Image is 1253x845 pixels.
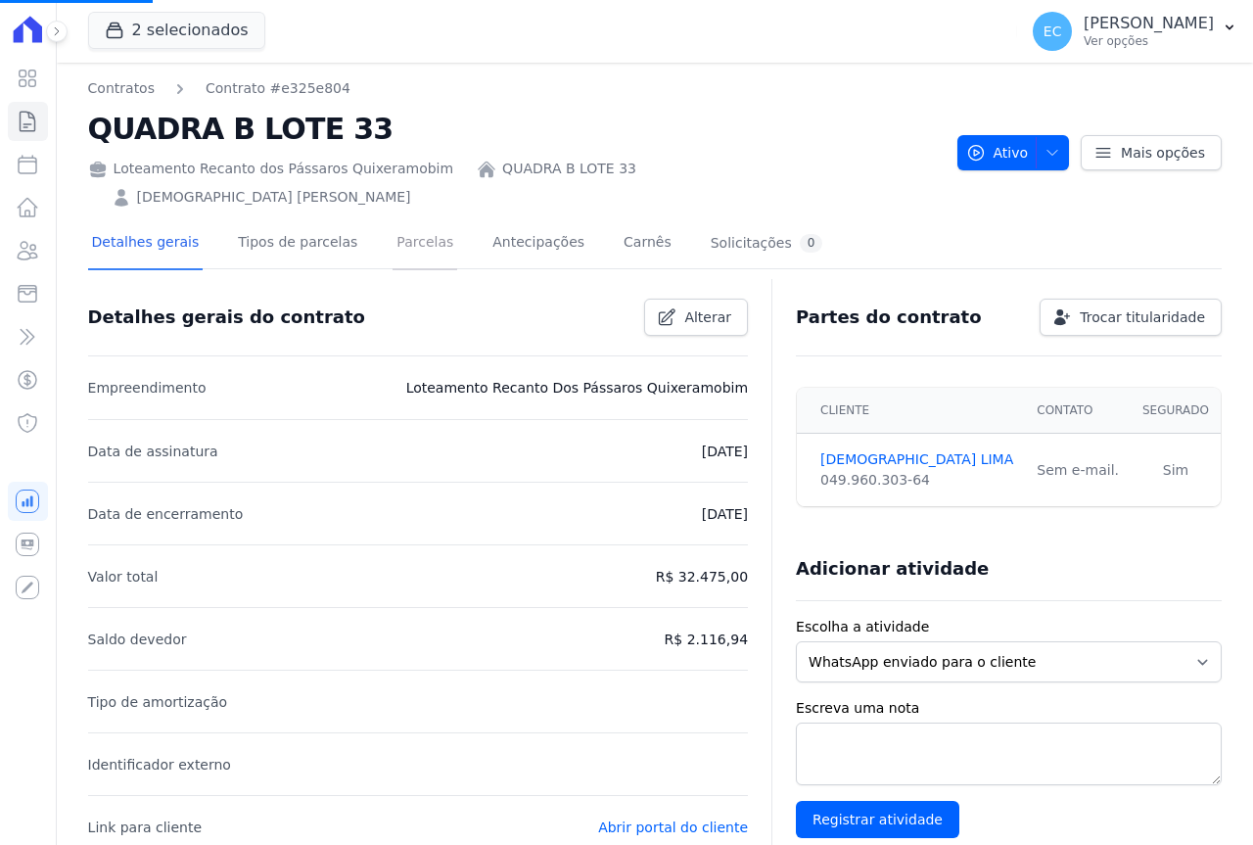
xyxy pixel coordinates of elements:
th: Segurado [1131,388,1221,434]
span: EC [1044,24,1062,38]
p: Data de encerramento [88,502,244,526]
p: Saldo devedor [88,628,187,651]
div: Loteamento Recanto dos Pássaros Quixeramobim [88,159,454,179]
div: 0 [800,234,823,253]
a: Solicitações0 [707,218,827,270]
p: Data de assinatura [88,440,218,463]
div: 049.960.303-64 [820,470,1013,491]
button: Ativo [957,135,1070,170]
span: Mais opções [1121,143,1205,163]
div: Solicitações [711,234,823,253]
a: [DEMOGRAPHIC_DATA] LIMA [820,449,1013,470]
p: Identificador externo [88,753,231,776]
a: Abrir portal do cliente [598,820,748,835]
td: Sim [1131,434,1221,507]
a: Antecipações [488,218,588,270]
label: Escolha a atividade [796,617,1222,637]
p: Tipo de amortização [88,690,228,714]
a: Contratos [88,78,155,99]
p: Loteamento Recanto Dos Pássaros Quixeramobim [406,376,748,399]
p: Valor total [88,565,159,588]
p: Ver opções [1084,33,1214,49]
a: Tipos de parcelas [234,218,361,270]
a: Detalhes gerais [88,218,204,270]
span: Ativo [966,135,1029,170]
h3: Detalhes gerais do contrato [88,305,365,329]
p: R$ 32.475,00 [656,565,748,588]
nav: Breadcrumb [88,78,350,99]
p: [DATE] [702,502,748,526]
input: Registrar atividade [796,801,959,838]
a: Carnês [620,218,675,270]
a: Alterar [644,299,748,336]
p: R$ 2.116,94 [665,628,748,651]
button: EC [PERSON_NAME] Ver opções [1017,4,1253,59]
button: 2 selecionados [88,12,265,49]
p: [PERSON_NAME] [1084,14,1214,33]
label: Escreva uma nota [796,698,1222,719]
th: Contato [1025,388,1131,434]
nav: Breadcrumb [88,78,942,99]
h3: Adicionar atividade [796,557,989,581]
span: Alterar [684,307,731,327]
span: Trocar titularidade [1080,307,1205,327]
a: Mais opções [1081,135,1222,170]
a: Trocar titularidade [1040,299,1222,336]
a: Parcelas [393,218,457,270]
th: Cliente [797,388,1025,434]
a: [DEMOGRAPHIC_DATA] [PERSON_NAME] [137,187,411,208]
td: Sem e-mail. [1025,434,1131,507]
h2: QUADRA B LOTE 33 [88,107,942,151]
h3: Partes do contrato [796,305,982,329]
a: Contrato #e325e804 [206,78,350,99]
p: Link para cliente [88,816,202,839]
p: [DATE] [702,440,748,463]
p: Empreendimento [88,376,207,399]
a: QUADRA B LOTE 33 [502,159,636,179]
